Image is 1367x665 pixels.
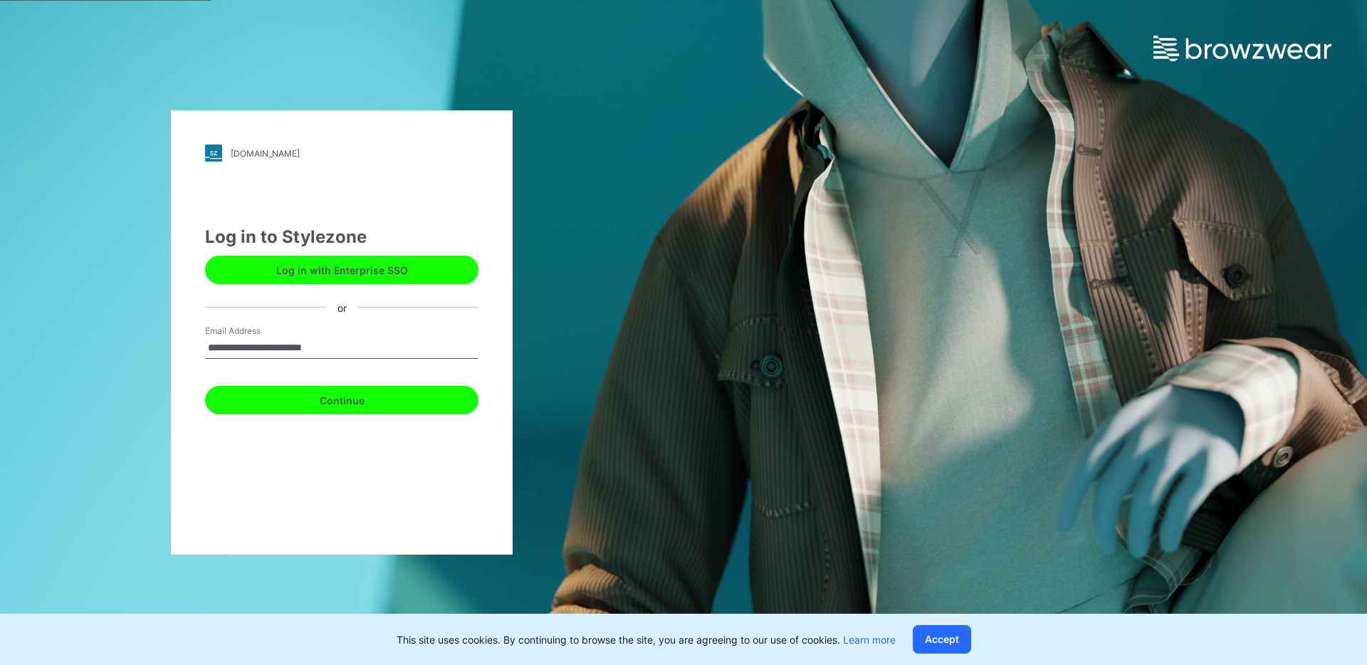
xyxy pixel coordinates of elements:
[397,632,896,647] p: This site uses cookies. By continuing to browse the site, you are agreeing to our use of cookies.
[205,145,222,162] img: stylezone-logo.562084cfcfab977791bfbf7441f1a819.svg
[205,145,478,162] a: [DOMAIN_NAME]
[326,300,358,315] div: or
[205,224,478,250] div: Log in to Stylezone
[231,148,300,159] div: [DOMAIN_NAME]
[1153,36,1331,61] img: browzwear-logo.e42bd6dac1945053ebaf764b6aa21510.svg
[843,634,896,646] a: Learn more
[205,386,478,414] button: Continue
[913,625,971,654] button: Accept
[205,325,305,337] label: Email Address
[205,256,478,284] button: Log in with Enterprise SSO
